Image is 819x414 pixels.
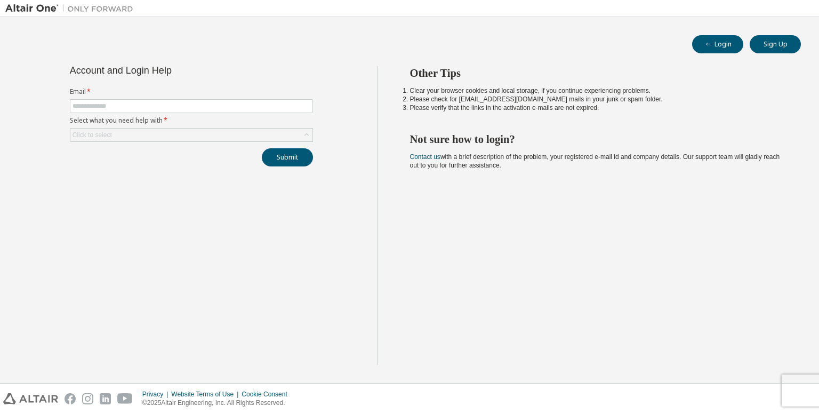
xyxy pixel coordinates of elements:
img: altair_logo.svg [3,393,58,404]
div: Cookie Consent [242,390,293,399]
h2: Not sure how to login? [410,132,782,146]
button: Sign Up [750,35,801,53]
img: Altair One [5,3,139,14]
button: Submit [262,148,313,166]
li: Please verify that the links in the activation e-mails are not expired. [410,103,782,112]
img: instagram.svg [82,393,93,404]
label: Email [70,87,313,96]
div: Click to select [73,131,112,139]
span: with a brief description of the problem, your registered e-mail id and company details. Our suppo... [410,153,780,169]
img: linkedin.svg [100,393,111,404]
h2: Other Tips [410,66,782,80]
div: Click to select [70,129,312,141]
img: youtube.svg [117,393,133,404]
p: © 2025 Altair Engineering, Inc. All Rights Reserved. [142,399,294,408]
button: Login [692,35,743,53]
img: facebook.svg [65,393,76,404]
label: Select what you need help with [70,116,313,125]
li: Please check for [EMAIL_ADDRESS][DOMAIN_NAME] mails in your junk or spam folder. [410,95,782,103]
li: Clear your browser cookies and local storage, if you continue experiencing problems. [410,86,782,95]
a: Contact us [410,153,440,161]
div: Account and Login Help [70,66,264,75]
div: Website Terms of Use [171,390,242,399]
div: Privacy [142,390,171,399]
